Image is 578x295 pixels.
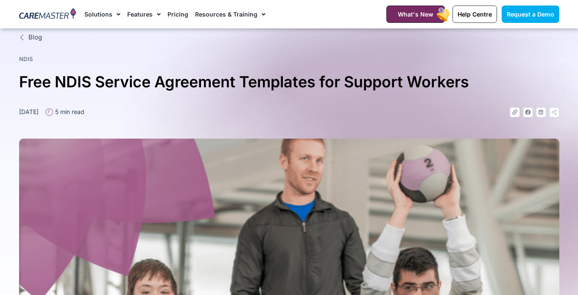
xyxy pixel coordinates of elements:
[19,70,559,95] h1: Free NDIS Service Agreement Templates for Support Workers
[53,107,84,116] span: 5 min read
[19,33,559,42] a: Blog
[19,8,76,21] img: CareMaster Logo
[452,6,497,23] a: Help Centre
[19,108,39,115] time: [DATE]
[502,6,559,23] a: Request a Demo
[398,11,433,18] span: What's New
[19,56,33,62] a: NDIS
[386,6,445,23] a: What's New
[458,11,492,18] span: Help Centre
[26,33,42,42] span: Blog
[507,11,554,18] span: Request a Demo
